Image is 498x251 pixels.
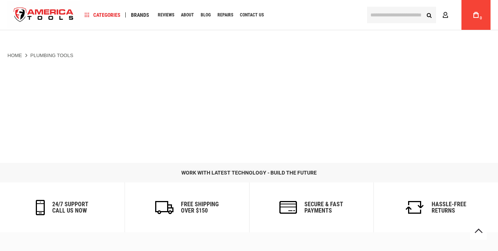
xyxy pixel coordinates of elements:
strong: Plumbing Tools [30,53,73,58]
a: Categories [81,10,124,20]
span: Categories [85,12,120,18]
a: Contact Us [237,10,267,20]
span: Repairs [217,13,233,17]
span: Brands [131,12,149,18]
a: Reviews [154,10,178,20]
a: Home [7,52,22,59]
h6: secure & fast payments [304,201,343,214]
h6: Hassle-Free Returns [432,201,466,214]
span: About [181,13,194,17]
span: Reviews [158,13,174,17]
span: Blog [201,13,211,17]
img: America Tools [7,1,80,29]
a: Brands [128,10,153,20]
a: store logo [7,1,80,29]
a: Repairs [214,10,237,20]
a: About [178,10,197,20]
span: 0 [480,16,482,20]
span: Contact Us [240,13,264,17]
h6: Free Shipping Over $150 [181,201,219,214]
h6: 24/7 support call us now [52,201,88,214]
button: Search [422,8,436,22]
a: Blog [197,10,214,20]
